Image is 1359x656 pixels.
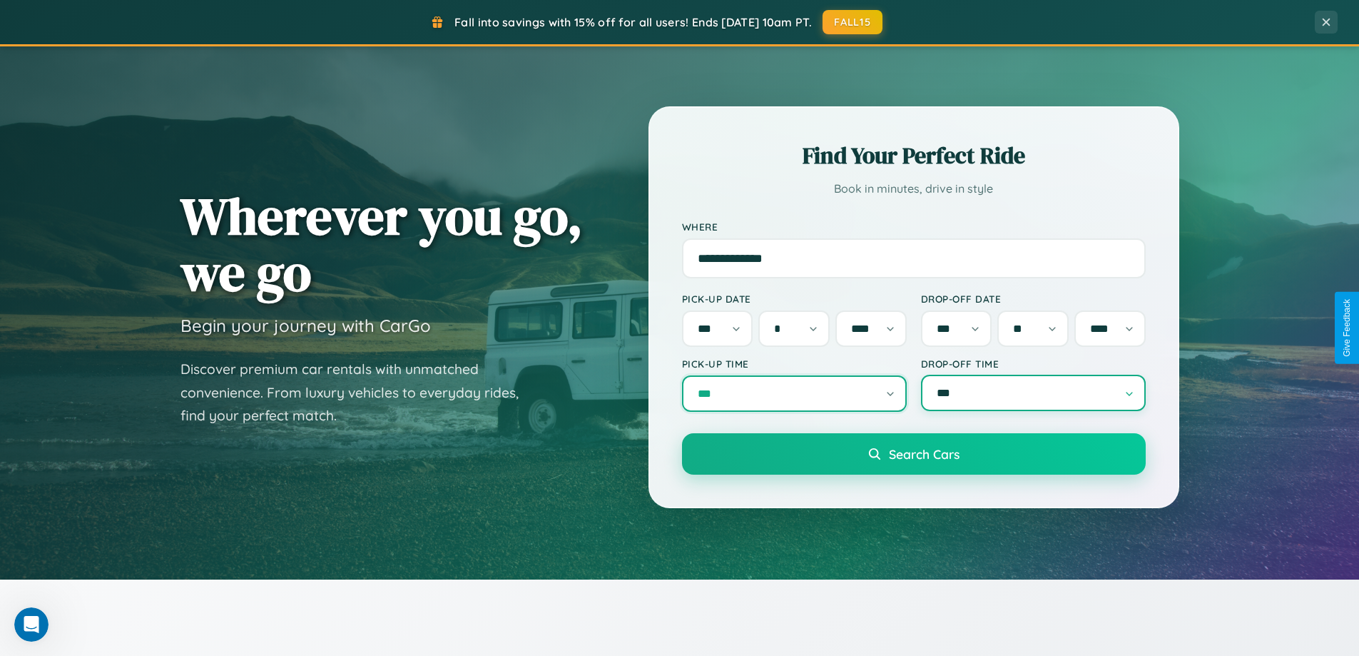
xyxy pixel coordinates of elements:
label: Pick-up Date [682,293,907,305]
span: Search Cars [889,446,960,462]
label: Drop-off Time [921,358,1146,370]
label: Pick-up Time [682,358,907,370]
h2: Find Your Perfect Ride [682,140,1146,171]
button: FALL15 [823,10,882,34]
span: Fall into savings with 15% off for all users! Ends [DATE] 10am PT. [454,15,812,29]
p: Discover premium car rentals with unmatched convenience. From luxury vehicles to everyday rides, ... [180,358,537,428]
iframe: Intercom live chat [14,607,49,642]
p: Book in minutes, drive in style [682,178,1146,199]
h1: Wherever you go, we go [180,188,583,301]
div: Give Feedback [1342,299,1352,357]
button: Search Cars [682,433,1146,475]
h3: Begin your journey with CarGo [180,315,431,336]
label: Drop-off Date [921,293,1146,305]
label: Where [682,221,1146,233]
